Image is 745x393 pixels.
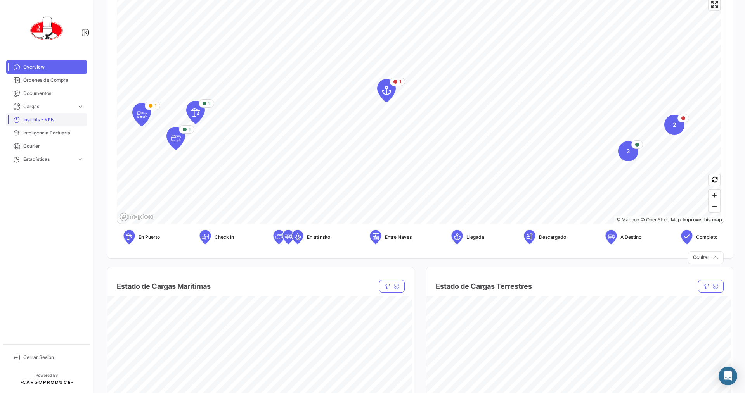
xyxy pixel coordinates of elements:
span: Cargas [23,103,74,110]
span: En tránsito [307,234,330,241]
h4: Estado de Cargas Terrestres [436,281,532,292]
h4: Estado de Cargas Maritimas [117,281,211,292]
div: Map marker [186,101,205,124]
span: Courier [23,143,84,150]
span: Check In [215,234,234,241]
a: Map feedback [683,217,722,222]
a: Overview [6,60,87,74]
div: Map marker [618,141,638,161]
span: 1 [154,102,157,109]
a: OpenStreetMap [641,217,681,222]
span: Completo [696,234,717,241]
div: Abrir Intercom Messenger [719,367,737,385]
span: expand_more [77,156,84,163]
button: Zoom out [709,201,720,212]
span: 1 [189,126,191,133]
button: Zoom in [709,190,720,201]
div: Map marker [132,103,151,126]
span: 2 [627,147,630,155]
span: 2 [673,121,676,129]
a: Documentos [6,87,87,100]
a: Courier [6,140,87,153]
div: Map marker [166,127,185,150]
span: Insights - KPIs [23,116,84,123]
span: expand_more [77,103,84,110]
img: 0621d632-ab00-45ba-b411-ac9e9fb3f036.png [27,9,66,48]
span: Estadísticas [23,156,74,163]
span: Inteligencia Portuaria [23,129,84,136]
span: A Destino [620,234,641,241]
span: Órdenes de Compra [23,77,84,84]
a: Insights - KPIs [6,113,87,126]
span: Cerrar Sesión [23,354,84,361]
a: Mapbox logo [120,212,154,221]
button: Ocultar [688,251,724,264]
span: Llegada [466,234,484,241]
span: Entre Naves [385,234,412,241]
span: En Puerto [139,234,160,241]
span: Documentos [23,90,84,97]
a: Mapbox [616,217,639,222]
span: 1 [399,78,402,85]
div: Map marker [664,115,684,135]
div: Map marker [377,79,396,102]
a: Órdenes de Compra [6,74,87,87]
span: Overview [23,64,84,71]
span: Descargado [539,234,566,241]
a: Inteligencia Portuaria [6,126,87,140]
span: 1 [208,100,211,107]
